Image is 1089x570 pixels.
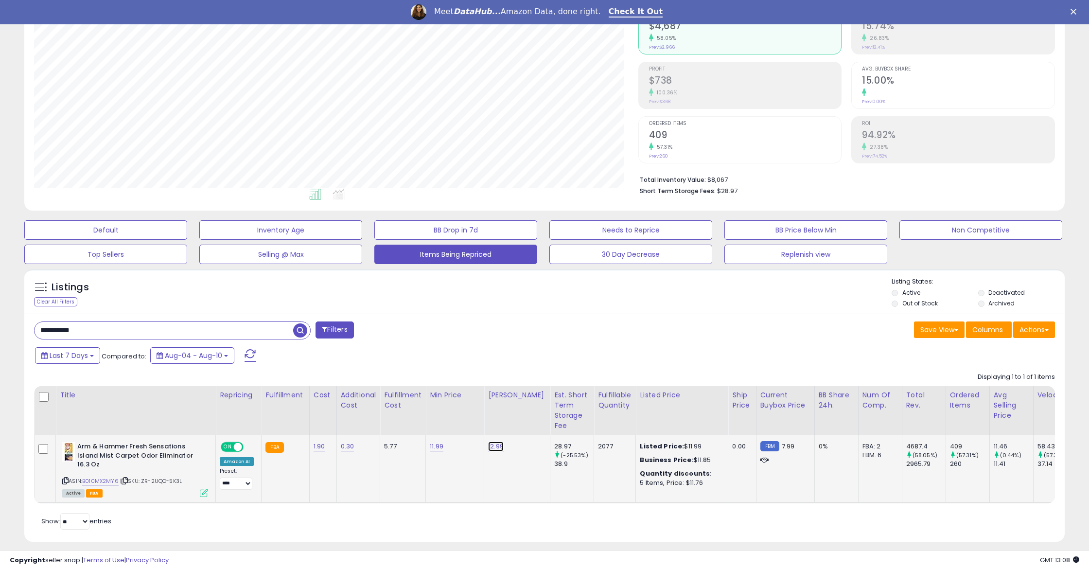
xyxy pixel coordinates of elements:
[649,44,675,50] small: Prev: $2,966
[24,220,187,240] button: Default
[316,321,353,338] button: Filters
[640,469,710,478] b: Quantity discounts
[892,277,1065,286] p: Listing States:
[994,390,1029,421] div: Avg Selling Price
[956,451,979,459] small: (57.31%)
[1013,321,1055,338] button: Actions
[82,477,119,485] a: B010MX2MY6
[862,99,885,105] small: Prev: 0.00%
[978,373,1055,382] div: Displaying 1 to 1 of 1 items
[640,176,706,184] b: Total Inventory Value:
[724,220,887,240] button: BB Price Below Min
[549,245,712,264] button: 30 Day Decrease
[52,281,89,294] h5: Listings
[62,442,208,496] div: ASIN:
[902,299,938,307] label: Out of Stock
[906,460,946,468] div: 2965.79
[265,442,283,453] small: FBA
[341,390,376,410] div: Additional Cost
[411,4,426,20] img: Profile image for Georgie
[314,442,325,451] a: 1.90
[1037,442,1077,451] div: 58.43
[1037,390,1073,400] div: Velocity
[649,129,842,142] h2: 409
[102,352,146,361] span: Compared to:
[640,173,1048,185] li: $8,067
[950,390,985,410] div: Ordered Items
[950,460,989,468] div: 260
[866,143,888,151] small: 27.38%
[760,441,779,451] small: FBM
[384,390,422,410] div: Fulfillment Cost
[34,297,77,306] div: Clear All Filters
[35,347,100,364] button: Last 7 Days
[598,442,628,451] div: 2077
[341,442,354,451] a: 0.30
[653,143,673,151] small: 57.31%
[83,555,124,565] a: Terms of Use
[902,288,920,297] label: Active
[950,442,989,451] div: 409
[653,89,678,96] small: 100.36%
[41,517,111,526] span: Show: entries
[732,390,752,410] div: Ship Price
[1037,460,1077,468] div: 37.14
[819,390,854,410] div: BB Share 24h.
[640,455,693,464] b: Business Price:
[561,451,588,459] small: (-25.53%)
[10,555,45,565] strong: Copyright
[862,153,887,159] small: Prev: 74.52%
[640,187,716,195] b: Short Term Storage Fees:
[62,489,85,498] span: All listings currently available for purchase on Amazon
[649,99,670,105] small: Prev: $368
[782,442,795,451] span: 7.99
[988,299,1015,307] label: Archived
[994,460,1033,468] div: 11.41
[554,442,594,451] div: 28.97
[165,351,222,360] span: Aug-04 - Aug-10
[554,460,594,468] div: 38.9
[640,442,684,451] b: Listed Price:
[649,153,668,159] small: Prev: 260
[199,245,362,264] button: Selling @ Max
[488,442,504,451] a: 12.99
[314,390,333,400] div: Cost
[10,556,169,565] div: seller snap | |
[966,321,1012,338] button: Columns
[1044,451,1068,459] small: (57.32%)
[77,442,195,472] b: Arm & Hammer Fresh Sensations Island Mist Carpet Odor Eliminator 16.3 Oz
[724,245,887,264] button: Replenish view
[914,321,965,338] button: Save View
[24,245,187,264] button: Top Sellers
[374,245,537,264] button: Items Being Repriced
[86,489,103,498] span: FBA
[598,390,632,410] div: Fulfillable Quantity
[649,75,842,88] h2: $738
[488,390,546,400] div: [PERSON_NAME]
[609,7,663,18] a: Check It Out
[220,468,254,490] div: Preset:
[862,390,898,410] div: Num of Comp.
[906,442,946,451] div: 4687.4
[199,220,362,240] button: Inventory Age
[899,220,1062,240] button: Non Competitive
[862,75,1054,88] h2: 15.00%
[988,288,1025,297] label: Deactivated
[50,351,88,360] span: Last 7 Days
[120,477,182,485] span: | SKU: ZR-2UQC-5K3L
[649,20,842,34] h2: $4,687
[1040,555,1079,565] span: 2025-08-18 13:08 GMT
[640,479,720,487] div: 5 Items, Price: $11.76
[430,442,443,451] a: 11.99
[862,20,1054,34] h2: 15.74%
[994,442,1033,451] div: 11.46
[384,442,418,451] div: 5.77
[866,35,889,42] small: 26.83%
[862,129,1054,142] h2: 94.92%
[862,442,895,451] div: FBA: 2
[549,220,712,240] button: Needs to Reprice
[862,67,1054,72] span: Avg. Buybox Share
[862,44,885,50] small: Prev: 12.41%
[222,443,234,451] span: ON
[126,555,169,565] a: Privacy Policy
